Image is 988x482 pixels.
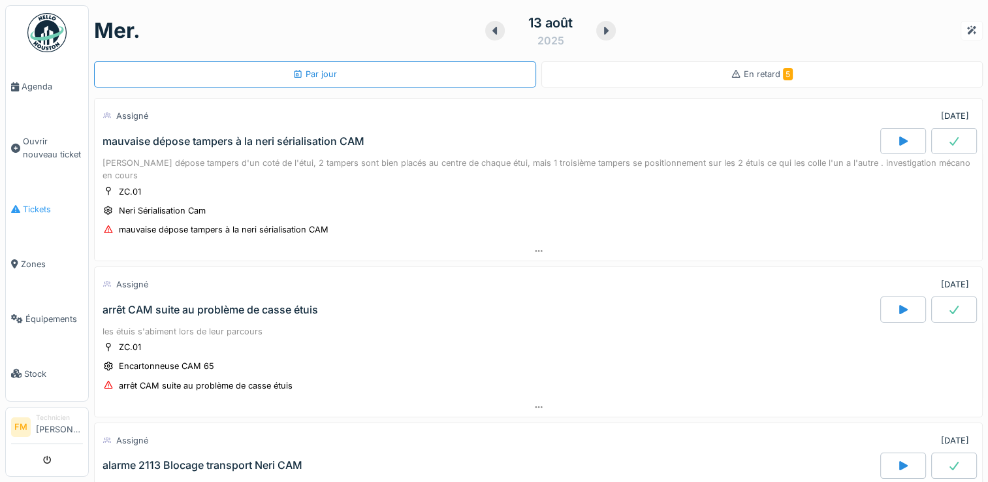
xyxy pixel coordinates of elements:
[23,135,83,160] span: Ouvrir nouveau ticket
[24,368,83,380] span: Stock
[27,13,67,52] img: Badge_color-CXgf-gQk.svg
[744,69,793,79] span: En retard
[528,13,573,33] div: 13 août
[116,434,148,447] div: Assigné
[119,223,328,236] div: mauvaise dépose tampers à la neri sérialisation CAM
[941,278,969,291] div: [DATE]
[6,346,88,401] a: Stock
[6,291,88,346] a: Équipements
[6,114,88,182] a: Ouvrir nouveau ticket
[293,68,337,80] div: Par jour
[116,110,148,122] div: Assigné
[783,68,793,80] span: 5
[103,157,974,182] div: [PERSON_NAME] dépose tampers d'un coté de l'étui, 2 tampers sont bien placés au centre de chaque ...
[6,182,88,236] a: Tickets
[103,304,318,316] div: arrêt CAM suite au problème de casse étuis
[6,236,88,291] a: Zones
[941,434,969,447] div: [DATE]
[22,80,83,93] span: Agenda
[119,204,206,217] div: Neri Sérialisation Cam
[23,203,83,216] span: Tickets
[941,110,969,122] div: [DATE]
[36,413,83,423] div: Technicien
[116,278,148,291] div: Assigné
[103,135,364,148] div: mauvaise dépose tampers à la neri sérialisation CAM
[103,325,974,338] div: les étuis s'abiment lors de leur parcours
[36,413,83,441] li: [PERSON_NAME]
[6,59,88,114] a: Agenda
[119,185,141,198] div: ZC.01
[21,258,83,270] span: Zones
[119,360,214,372] div: Encartonneuse CAM 65
[11,413,83,444] a: FM Technicien[PERSON_NAME]
[119,341,141,353] div: ZC.01
[537,33,564,48] div: 2025
[119,379,293,392] div: arrêt CAM suite au problème de casse étuis
[25,313,83,325] span: Équipements
[11,417,31,437] li: FM
[103,459,302,472] div: alarme 2113 Blocage transport Neri CAM
[94,18,140,43] h1: mer.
